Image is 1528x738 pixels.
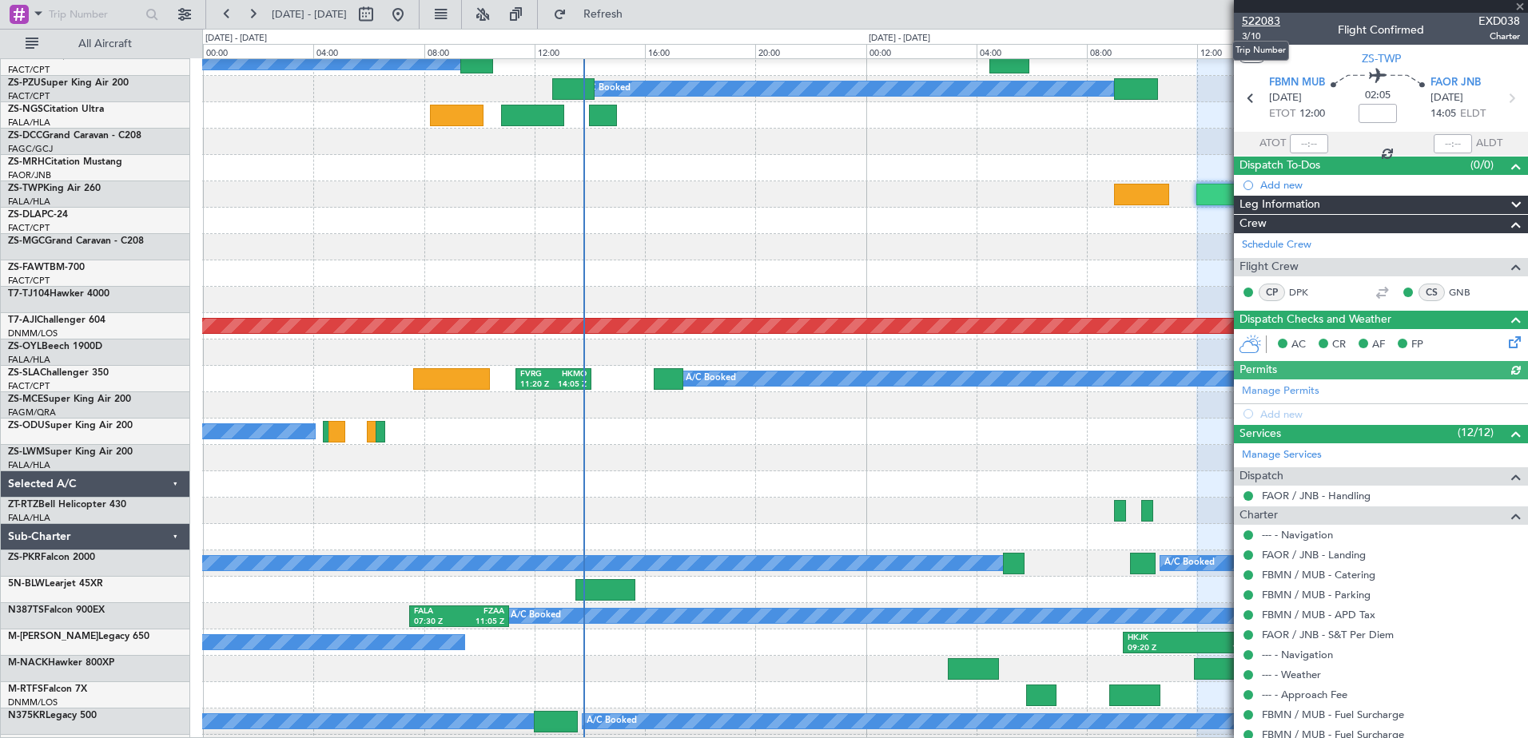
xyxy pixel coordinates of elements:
[8,658,114,668] a: M-NACKHawker 800XP
[1291,337,1306,353] span: AC
[977,44,1087,58] div: 04:00
[1449,285,1485,300] a: GNB
[414,606,459,617] div: FALA
[1262,528,1333,542] a: --- - Navigation
[8,632,98,641] span: M-[PERSON_NAME]
[8,275,50,287] a: FACT/CPT
[1262,489,1371,502] a: FAOR / JNB - Handling
[8,342,102,351] a: ZS-OYLBeech 1900D
[42,38,169,50] span: All Aircraft
[8,421,45,430] span: ZS-ODU
[535,44,645,58] div: 12:00
[8,236,45,246] span: ZS-MGC
[8,143,53,155] a: FAGC/GCJ
[1470,157,1494,173] span: (0/0)
[8,500,38,510] span: ZT-RTZ
[18,31,173,57] button: All Aircraft
[8,184,43,193] span: ZS-TWP
[8,105,104,114] a: ZS-NGSCitation Ultra
[869,32,930,46] div: [DATE] - [DATE]
[8,78,41,88] span: ZS-PZU
[1260,178,1520,192] div: Add new
[8,157,45,167] span: ZS-MRH
[8,696,58,708] a: DNMM/LOS
[272,7,347,22] span: [DATE] - [DATE]
[1289,285,1325,300] a: DPK
[8,711,46,720] span: N375KR
[8,354,50,366] a: FALA/HLA
[8,421,133,430] a: ZS-ODUSuper King Air 200
[8,222,50,234] a: FACT/CPT
[8,236,144,246] a: ZS-MGCGrand Caravan - C208
[1240,157,1320,175] span: Dispatch To-Dos
[8,263,85,272] a: ZS-FAWTBM-700
[8,684,87,694] a: M-RTFSFalcon 7X
[1269,75,1325,91] span: FBMN MUB
[8,64,50,76] a: FACT/CPT
[1262,588,1371,601] a: FBMN / MUB - Parking
[8,447,45,457] span: ZS-LWM
[1269,106,1295,122] span: ETOT
[553,369,587,380] div: HKMO
[1478,13,1520,30] span: EXD038
[8,368,40,378] span: ZS-SLA
[1362,50,1401,67] span: ZS-TWP
[8,263,44,272] span: ZS-FAW
[1262,568,1375,581] a: FBMN / MUB - Catering
[8,407,56,419] a: FAGM/QRA
[8,553,41,562] span: ZS-PKR
[8,512,50,524] a: FALA/HLA
[1460,106,1486,122] span: ELDT
[1262,648,1333,661] a: --- - Navigation
[580,77,631,101] div: A/C Booked
[414,617,459,628] div: 07:30 Z
[8,395,131,404] a: ZS-MCESuper King Air 200
[8,342,42,351] span: ZS-OYL
[8,632,149,641] a: M-[PERSON_NAME]Legacy 650
[1262,668,1321,681] a: --- - Weather
[546,2,642,27] button: Refresh
[520,379,554,391] div: 11:20 Z
[8,90,50,102] a: FACT/CPT
[1197,44,1307,58] div: 12:00
[866,44,977,58] div: 00:00
[8,196,50,208] a: FALA/HLA
[1128,643,1195,654] div: 09:20 Z
[8,117,50,129] a: FALA/HLA
[1431,90,1463,106] span: [DATE]
[8,447,133,457] a: ZS-LWMSuper King Air 200
[1338,22,1424,38] div: Flight Confirmed
[8,131,42,141] span: ZS-DCC
[8,605,105,615] a: N387TSFalcon 900EX
[755,44,865,58] div: 20:00
[1299,106,1325,122] span: 12:00
[553,379,587,391] div: 14:05 Z
[1476,136,1502,152] span: ALDT
[8,169,51,181] a: FAOR/JNB
[1240,258,1299,276] span: Flight Crew
[8,157,122,167] a: ZS-MRHCitation Mustang
[1242,237,1311,253] a: Schedule Crew
[8,184,101,193] a: ZS-TWPKing Air 260
[511,604,561,628] div: A/C Booked
[1128,633,1195,644] div: HKJK
[8,553,95,562] a: ZS-PKRFalcon 2000
[1332,337,1346,353] span: CR
[1259,136,1286,152] span: ATOT
[203,44,313,58] div: 00:00
[1262,608,1375,621] a: FBMN / MUB - APD Tax
[459,606,503,617] div: FZAA
[1164,551,1215,575] div: A/C Booked
[8,78,129,88] a: ZS-PZUSuper King Air 200
[1431,106,1456,122] span: 14:05
[313,44,424,58] div: 04:00
[8,605,44,615] span: N387TS
[1195,643,1262,654] div: 14:30 Z
[570,9,637,20] span: Refresh
[1269,90,1302,106] span: [DATE]
[1240,311,1391,329] span: Dispatch Checks and Weather
[8,395,43,404] span: ZS-MCE
[8,105,43,114] span: ZS-NGS
[8,289,109,299] a: T7-TJ104Hawker 4000
[1087,44,1197,58] div: 08:00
